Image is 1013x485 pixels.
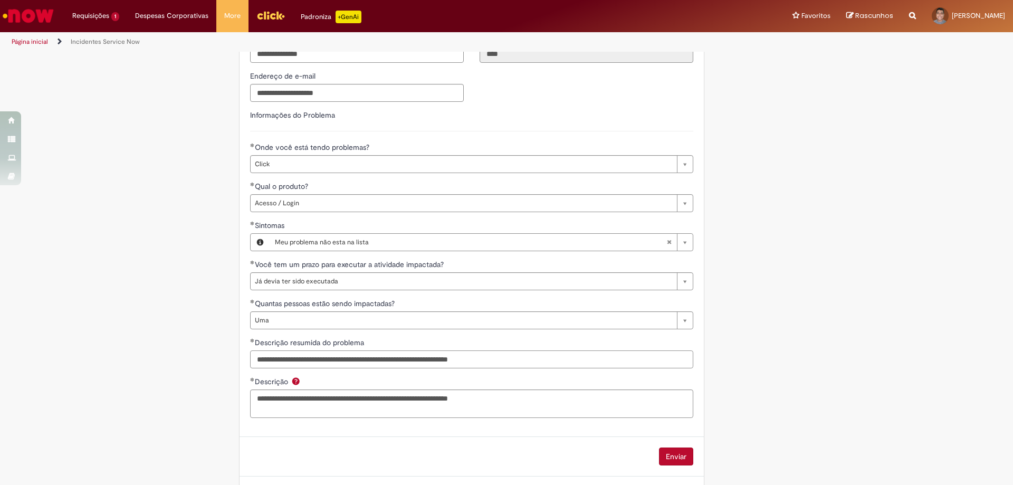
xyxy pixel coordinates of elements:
[250,389,693,418] textarea: Descrição
[250,71,318,81] span: Endereço de e-mail
[250,143,255,147] span: Obrigatório Preenchido
[250,350,693,368] input: Descrição resumida do problema
[255,142,371,152] span: Onde você está tendo problemas?
[255,221,286,230] span: Sintomas
[480,45,693,63] input: Código da Unidade
[111,12,119,21] span: 1
[250,299,255,303] span: Obrigatório Preenchido
[801,11,830,21] span: Favoritos
[250,182,255,186] span: Obrigatório Preenchido
[255,156,672,173] span: Click
[256,7,285,23] img: click_logo_yellow_360x200.png
[250,260,255,264] span: Obrigatório Preenchido
[661,234,677,251] abbr: Limpar campo Sintomas
[275,234,666,251] span: Meu problema não esta na lista
[255,312,672,329] span: Uma
[255,260,446,269] span: Você tem um prazo para executar a atividade impactada?
[71,37,140,46] a: Incidentes Service Now
[250,45,464,63] input: Telefone para Contato
[846,11,893,21] a: Rascunhos
[855,11,893,21] span: Rascunhos
[301,11,361,23] div: Padroniza
[290,377,302,385] span: Ajuda para Descrição
[255,182,310,191] span: Qual o produto?
[255,299,397,308] span: Quantas pessoas estão sendo impactadas?
[250,110,335,120] label: Informações do Problema
[250,221,255,225] span: Obrigatório Preenchido
[224,11,241,21] span: More
[250,84,464,102] input: Endereço de e-mail
[251,234,270,251] button: Sintomas, Visualizar este registro Meu problema não esta na lista
[72,11,109,21] span: Requisições
[135,11,208,21] span: Despesas Corporativas
[659,448,693,465] button: Enviar
[12,37,48,46] a: Página inicial
[270,234,693,251] a: Meu problema não esta na listaLimpar campo Sintomas
[255,273,672,290] span: Já devia ter sido executada
[250,338,255,343] span: Obrigatório Preenchido
[952,11,1005,20] span: [PERSON_NAME]
[8,32,667,52] ul: Trilhas de página
[255,338,366,347] span: Descrição resumida do problema
[1,5,55,26] img: ServiceNow
[255,195,672,212] span: Acesso / Login
[255,377,290,386] span: Descrição
[336,11,361,23] p: +GenAi
[250,377,255,382] span: Obrigatório Preenchido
